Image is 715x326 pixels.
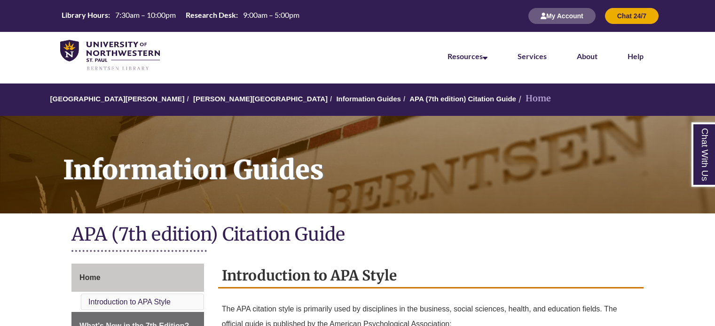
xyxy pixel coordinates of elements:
h1: Information Guides [53,116,715,201]
a: Hours Today [58,10,303,23]
h1: APA (7th edition) Citation Guide [71,223,644,248]
span: 9:00am – 5:00pm [243,10,299,19]
button: Chat 24/7 [605,8,659,24]
a: About [577,52,597,61]
h2: Introduction to APA Style [218,264,644,288]
span: 7:30am – 10:00pm [115,10,176,19]
a: Services [518,52,547,61]
li: Home [516,92,551,106]
a: Chat 24/7 [605,12,659,20]
span: Home [79,273,100,281]
button: My Account [528,8,596,24]
a: Help [628,52,644,61]
a: My Account [528,12,596,20]
a: Introduction to APA Style [88,298,171,306]
img: UNWSP Library Logo [60,40,160,71]
table: Hours Today [58,10,303,22]
a: Information Guides [336,95,401,103]
th: Research Desk: [182,10,239,20]
a: [GEOGRAPHIC_DATA][PERSON_NAME] [50,95,184,103]
a: Resources [448,52,487,61]
a: [PERSON_NAME][GEOGRAPHIC_DATA] [193,95,328,103]
th: Library Hours: [58,10,111,20]
a: Home [71,264,204,292]
a: APA (7th edition) Citation Guide [409,95,516,103]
